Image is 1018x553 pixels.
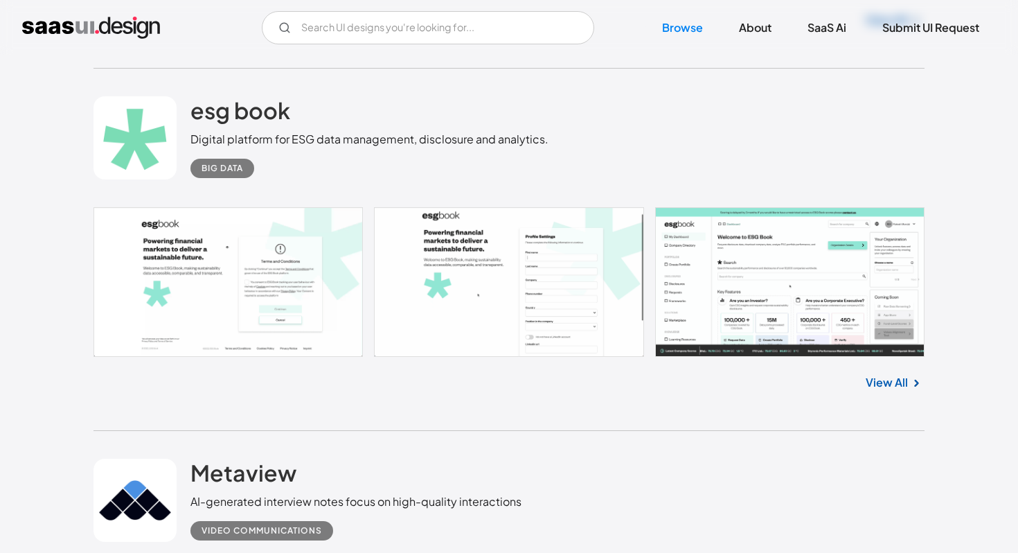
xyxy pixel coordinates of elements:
[190,96,290,131] a: esg book
[262,11,594,44] input: Search UI designs you're looking for...
[190,459,296,486] h2: Metaview
[202,160,243,177] div: Big Data
[190,459,296,493] a: Metaview
[190,96,290,124] h2: esg book
[866,374,908,391] a: View All
[791,12,863,43] a: SaaS Ai
[262,11,594,44] form: Email Form
[22,17,160,39] a: home
[645,12,720,43] a: Browse
[722,12,788,43] a: About
[190,493,521,510] div: AI-generated interview notes focus on high-quality interactions
[190,131,548,148] div: Digital platform for ESG data management, disclosure and analytics.
[866,12,996,43] a: Submit UI Request
[202,523,322,539] div: Video Communications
